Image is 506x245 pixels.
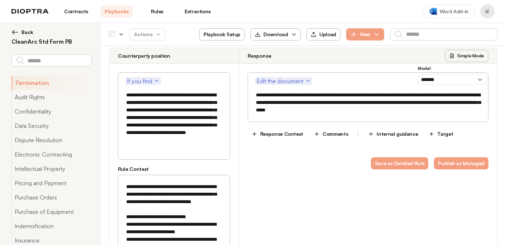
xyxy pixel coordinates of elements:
[250,28,301,40] button: Download
[310,128,352,140] button: Comments
[311,31,336,38] div: Upload
[199,28,245,40] button: Playbook Setup
[257,77,311,85] span: Edit the document
[11,29,19,36] img: left arrow
[440,8,468,15] span: Word Add-in
[130,28,166,40] button: Actions
[109,31,115,38] div: Select all
[424,5,474,18] a: Word Add-in
[306,28,340,40] button: Upload
[127,77,159,85] span: If you find
[11,190,91,205] button: Purchase Orders
[11,205,91,219] button: Purchase of Equipment
[11,104,91,119] button: Confidentiality
[248,52,271,59] h3: Response
[118,52,170,59] h3: Counterparty position
[445,50,488,62] button: Simple Mode
[11,176,91,190] button: Pricing and Payment
[255,31,288,38] div: Download
[248,128,307,140] button: Response Context
[11,147,91,162] button: Electronic Contracting
[11,133,91,147] button: Dispute Resolution
[22,29,33,36] span: Back
[418,66,487,71] h3: Model
[11,162,91,176] button: Intellectual Property
[346,28,384,40] button: New
[364,128,422,140] button: Internal guidance
[101,5,133,18] a: Playbooks
[11,37,91,46] h2: CleanArc Std Form PB
[371,157,429,169] button: Save as Detailed Rule
[11,119,91,133] button: Data Security
[11,9,49,14] img: logo
[11,29,91,36] button: Back
[60,5,92,18] a: Contracts
[11,90,91,104] button: Audit Rights
[141,5,173,18] a: Rules
[125,77,161,85] button: If you find
[182,5,214,18] a: Extractions
[430,8,437,15] img: word
[118,165,230,173] h3: Rule Context
[434,157,488,169] button: Publish as Managed
[11,219,91,233] button: Indemnification
[480,4,495,19] button: Profile menu
[418,74,487,85] select: Model
[11,76,91,90] button: Termination
[255,77,312,85] button: Edit the document
[425,128,457,140] button: Target
[128,28,167,41] span: Actions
